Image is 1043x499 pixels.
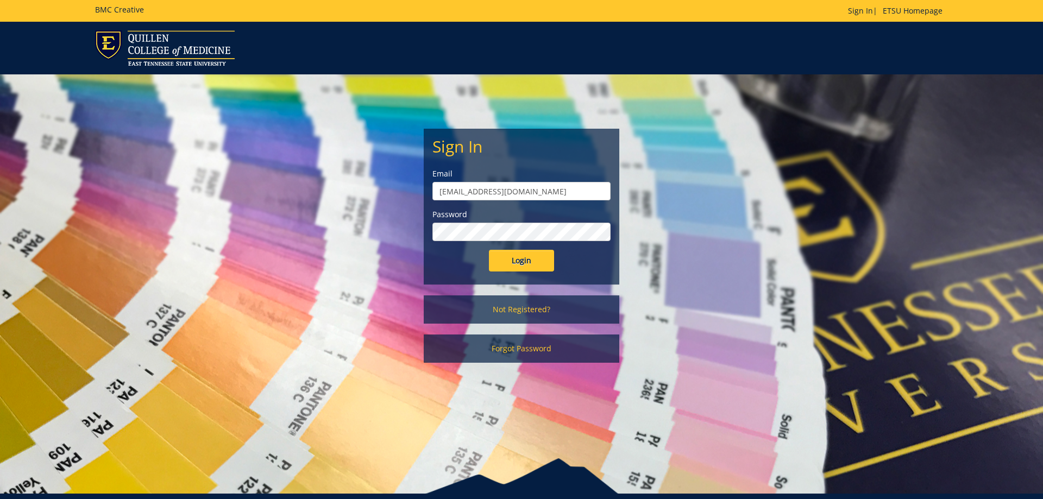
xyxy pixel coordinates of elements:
a: Forgot Password [424,334,619,363]
label: Email [432,168,611,179]
a: ETSU Homepage [877,5,948,16]
input: Login [489,250,554,271]
p: | [848,5,948,16]
h2: Sign In [432,137,611,155]
a: Not Registered? [424,295,619,324]
img: ETSU logo [95,30,235,66]
a: Sign In [848,5,873,16]
label: Password [432,209,611,220]
h5: BMC Creative [95,5,144,14]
